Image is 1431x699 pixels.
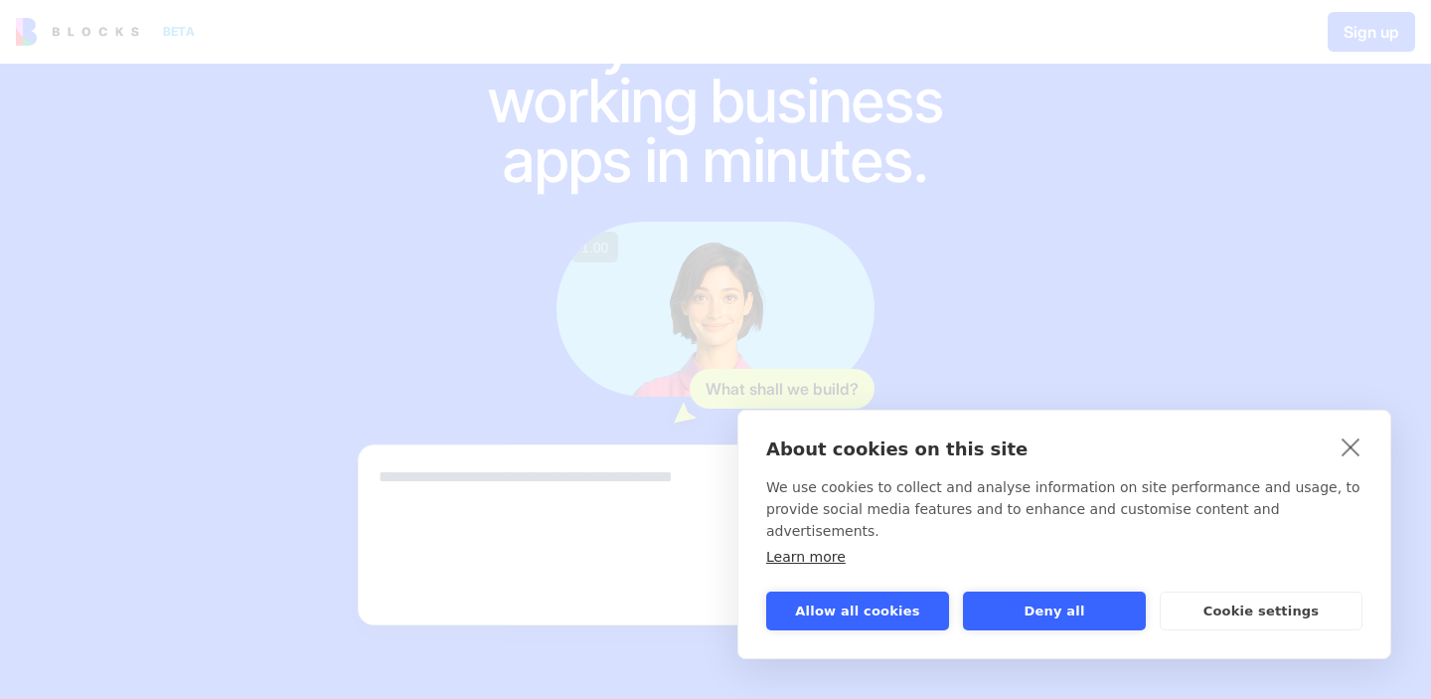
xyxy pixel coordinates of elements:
button: Allow all cookies [766,592,949,630]
strong: About cookies on this site [766,438,1028,459]
a: Learn more [766,549,846,565]
button: Deny all [963,592,1146,630]
a: close [1336,431,1366,462]
p: We use cookies to collect and analyse information on site performance and usage, to provide socia... [766,476,1362,542]
button: Cookie settings [1160,592,1362,630]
